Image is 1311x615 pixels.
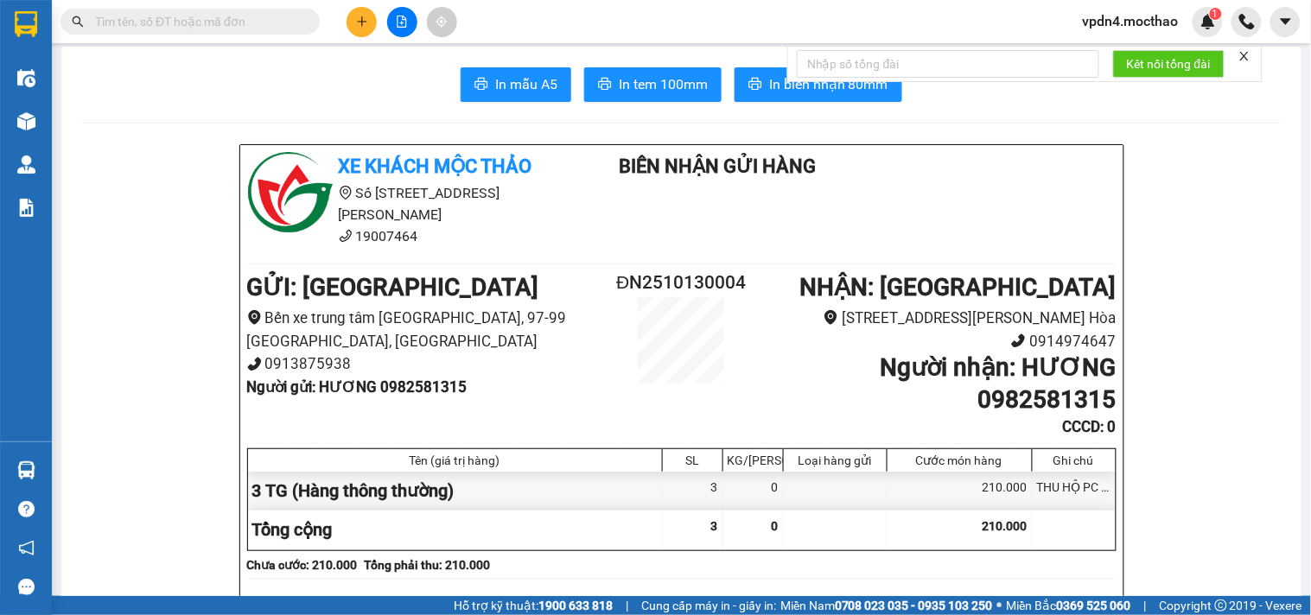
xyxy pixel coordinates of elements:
[454,596,613,615] span: Hỗ trợ kỹ thuật:
[663,472,723,510] div: 3
[1113,50,1225,78] button: Kết nối tổng đài
[247,558,358,572] b: Chưa cước : 210.000
[880,353,1116,413] b: Người nhận : HƯƠNG 0982581315
[247,182,569,225] li: Số [STREET_ADDRESS][PERSON_NAME]
[95,12,299,31] input: Tìm tên, số ĐT hoặc mã đơn
[584,67,722,102] button: printerIn tem 100mm
[247,152,334,238] img: logo.jpg
[772,519,779,533] span: 0
[799,273,1116,301] b: NHẬN : [GEOGRAPHIC_DATA]
[1278,14,1294,29] span: caret-down
[339,186,353,200] span: environment
[202,15,378,54] div: [GEOGRAPHIC_DATA]
[1200,14,1216,29] img: icon-new-feature
[1062,418,1116,435] b: CCCD : 0
[835,599,993,612] strong: 0708 023 035 - 0935 103 250
[247,352,609,376] li: 0913875938
[983,519,1028,533] span: 210.000
[252,519,333,540] span: Tổng cộng
[711,519,718,533] span: 3
[1127,54,1211,73] span: Kết nối tổng đài
[427,7,457,37] button: aim
[17,112,35,130] img: warehouse-icon
[1011,333,1026,348] span: phone
[387,7,417,37] button: file-add
[17,199,35,217] img: solution-icon
[252,453,658,467] div: Tên (giá trị hàng)
[15,15,190,54] div: [GEOGRAPHIC_DATA]
[17,155,35,174] img: warehouse-icon
[824,310,838,325] span: environment
[754,307,1116,330] li: [STREET_ADDRESS][PERSON_NAME] Hòa
[1270,7,1301,37] button: caret-down
[735,67,902,102] button: printerIn biên nhận 80mm
[728,453,779,467] div: KG/[PERSON_NAME]
[247,357,262,371] span: phone
[1239,14,1255,29] img: phone-icon
[202,74,378,98] div: 0903078663
[1057,599,1131,612] strong: 0369 525 060
[461,67,571,102] button: printerIn mẫu A5
[997,602,1002,609] span: ⚪️
[495,73,557,95] span: In mẫu A5
[754,330,1116,353] li: 0914974647
[356,16,368,28] span: plus
[797,50,1099,78] input: Nhập số tổng đài
[1215,599,1227,612] span: copyright
[780,596,993,615] span: Miền Nam
[17,69,35,87] img: warehouse-icon
[202,54,378,74] div: CHÂU
[1007,596,1131,615] span: Miền Bắc
[626,596,628,615] span: |
[609,269,754,297] h2: ĐN2510130004
[538,599,613,612] strong: 1900 633 818
[365,558,491,572] b: Tổng phải thu: 210.000
[598,77,612,93] span: printer
[667,453,718,467] div: SL
[248,472,663,510] div: 3 TG (Hàng thông thường)
[347,7,377,37] button: plus
[15,74,190,98] div: 0901816179
[1144,596,1147,615] span: |
[748,77,762,93] span: printer
[788,453,882,467] div: Loại hàng gửi
[474,77,488,93] span: printer
[620,155,817,177] b: Biên Nhận Gửi Hàng
[247,310,262,325] span: environment
[1212,8,1219,20] span: 1
[1238,50,1251,62] span: close
[247,378,468,396] b: Người gửi : HƯƠNG 0982581315
[1033,472,1116,510] div: THU HỘ PC 60K
[202,98,378,119] div: 0
[619,73,708,95] span: In tem 100mm
[892,453,1028,467] div: Cước món hàng
[247,273,539,301] b: GỬI : [GEOGRAPHIC_DATA]
[72,16,84,28] span: search
[247,225,569,247] li: 19007464
[723,472,784,510] div: 0
[436,16,448,28] span: aim
[339,155,532,177] b: Xe khách Mộc Thảo
[17,461,35,479] img: warehouse-icon
[18,579,35,595] span: message
[1037,453,1111,467] div: Ghi chú
[641,596,776,615] span: Cung cấp máy in - giấy in:
[769,73,888,95] span: In biên nhận 80mm
[18,540,35,556] span: notification
[15,54,190,74] div: VIETMAP
[888,472,1033,510] div: 210.000
[18,501,35,517] span: question-circle
[1069,10,1193,32] span: vpdn4.mocthao
[339,229,353,243] span: phone
[15,11,37,37] img: logo-vxr
[15,15,41,33] span: Gửi:
[247,307,609,352] li: Bến xe trung tâm [GEOGRAPHIC_DATA], 97-99 [GEOGRAPHIC_DATA], [GEOGRAPHIC_DATA]
[202,15,244,33] span: Nhận:
[1210,8,1222,20] sup: 1
[396,16,408,28] span: file-add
